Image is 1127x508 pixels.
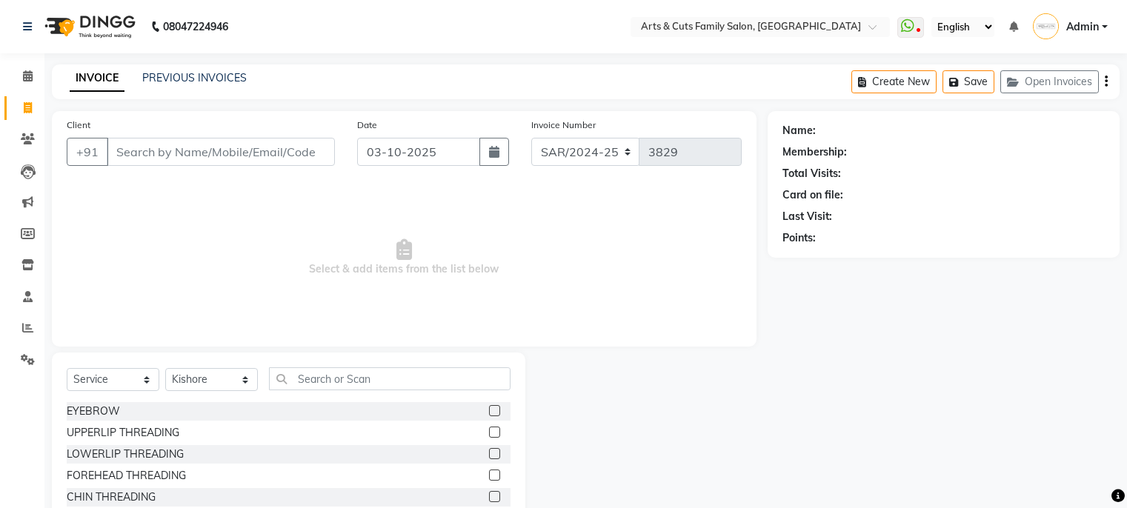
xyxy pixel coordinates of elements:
[67,404,120,419] div: EYEBROW
[1066,19,1099,35] span: Admin
[67,184,742,332] span: Select & add items from the list below
[943,70,994,93] button: Save
[38,6,139,47] img: logo
[67,425,179,441] div: UPPERLIP THREADING
[269,367,511,390] input: Search or Scan
[1033,13,1059,39] img: Admin
[782,187,843,203] div: Card on file:
[67,118,90,132] label: Client
[70,65,124,92] a: INVOICE
[142,71,247,84] a: PREVIOUS INVOICES
[163,6,228,47] b: 08047224946
[782,144,847,160] div: Membership:
[67,447,184,462] div: LOWERLIP THREADING
[357,118,377,132] label: Date
[531,118,596,132] label: Invoice Number
[782,123,816,138] div: Name:
[782,209,832,224] div: Last Visit:
[67,468,186,484] div: FOREHEAD THREADING
[782,230,816,246] div: Points:
[67,489,156,505] div: CHIN THREADING
[782,166,841,181] div: Total Visits:
[851,70,937,93] button: Create New
[67,138,108,166] button: +91
[1000,70,1099,93] button: Open Invoices
[107,138,335,166] input: Search by Name/Mobile/Email/Code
